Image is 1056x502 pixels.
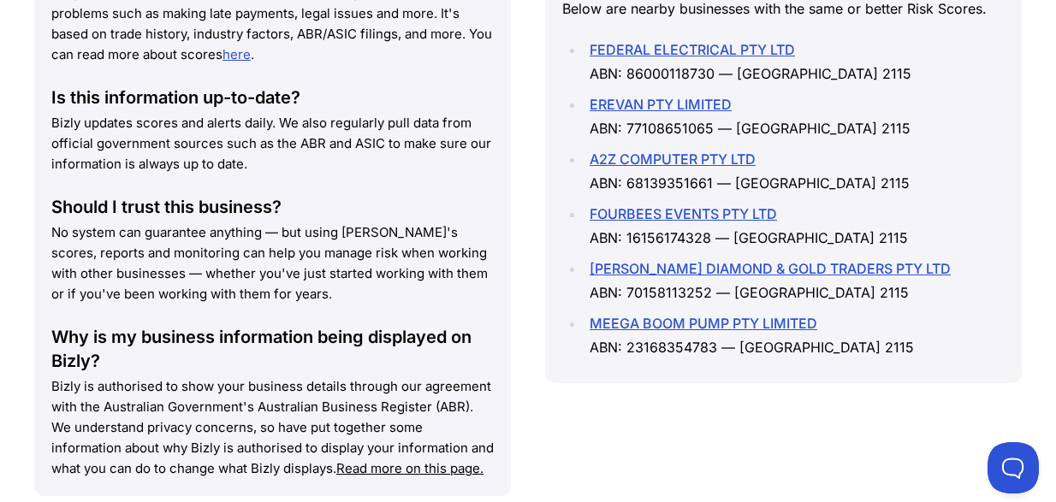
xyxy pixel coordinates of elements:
div: Should I trust this business? [51,195,494,219]
li: ABN: 23168354783 — [GEOGRAPHIC_DATA] 2115 [584,311,1005,359]
iframe: Toggle Customer Support [988,442,1039,493]
a: EREVAN PTY LIMITED [590,96,732,113]
li: ABN: 86000118730 — [GEOGRAPHIC_DATA] 2115 [584,38,1005,86]
li: ABN: 68139351661 — [GEOGRAPHIC_DATA] 2115 [584,147,1005,195]
a: FEDERAL ELECTRICAL PTY LTD [590,41,795,58]
p: No system can guarantee anything — but using [PERSON_NAME]'s scores, reports and monitoring can h... [51,222,494,304]
a: Read more on this page. [336,460,484,476]
li: ABN: 16156174328 — [GEOGRAPHIC_DATA] 2115 [584,202,1005,250]
div: Why is my business information being displayed on Bizly? [51,325,494,373]
div: Is this information up-to-date? [51,86,494,109]
a: A2Z COMPUTER PTY LTD [590,151,756,168]
a: FOURBEES EVENTS PTY LTD [590,205,777,222]
p: Bizly updates scores and alerts daily. We also regularly pull data from official government sourc... [51,113,494,174]
li: ABN: 70158113252 — [GEOGRAPHIC_DATA] 2115 [584,257,1005,304]
p: Bizly is authorised to show your business details through our agreement with the Australian Gover... [51,376,494,479]
a: MEEGA BOOM PUMP PTY LIMITED [590,315,817,332]
a: here [222,46,251,62]
a: [PERSON_NAME] DIAMOND & GOLD TRADERS PTY LTD [590,260,951,277]
li: ABN: 77108651065 — [GEOGRAPHIC_DATA] 2115 [584,92,1005,140]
